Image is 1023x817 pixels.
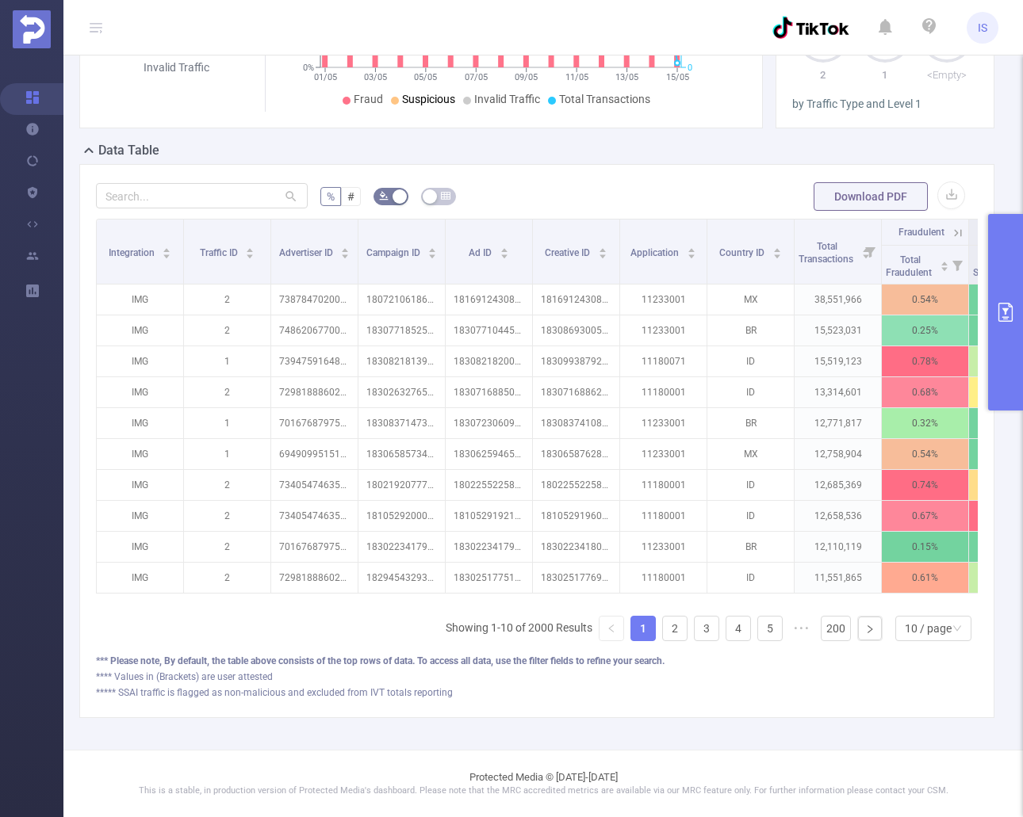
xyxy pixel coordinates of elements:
p: IMG [97,377,183,407]
div: Sort [245,246,255,255]
p: 7394759164880355345 [271,346,358,376]
p: 11180071 [620,346,707,376]
p: 0.32% [882,408,968,438]
p: 11,551,865 [795,563,881,593]
p: 1 [184,346,270,376]
p: 1830771044587586 [446,315,532,346]
tspan: 09/05 [515,72,538,82]
a: 4 [726,617,750,640]
p: 11233001 [620,439,707,469]
i: icon: caret-up [246,246,255,250]
p: 1830658573405297 [358,439,445,469]
p: 1802255225869362 [446,470,532,500]
p: 1830625946550306 [446,439,532,469]
li: 5 [757,616,783,641]
p: 11233001 [620,408,707,438]
p: 7340547463515783169 [271,501,358,531]
li: 200 [821,616,851,641]
i: icon: caret-down [500,252,508,257]
a: 5 [758,617,782,640]
p: 1830223417999521 [358,532,445,562]
div: by Traffic Type and Level 1 [792,96,979,113]
p: IMG [97,501,183,531]
span: Invalid Traffic [474,93,540,105]
i: icon: caret-down [341,252,350,257]
p: ID [707,563,794,593]
li: Previous Page [599,616,624,641]
p: 38,551,966 [795,284,881,315]
p: BR [707,315,794,346]
p: 2 [184,315,270,346]
span: Total Suspicious [973,254,1022,278]
i: icon: right [865,624,875,634]
i: icon: left [607,624,616,633]
p: 1830821813902369 [358,346,445,376]
p: 0.25% [882,315,968,346]
span: # [347,190,354,203]
p: 11233001 [620,315,707,346]
p: ID [707,377,794,407]
li: 1 [630,616,656,641]
p: 7016768797570809858 [271,408,358,438]
p: 1810529200035874 [358,501,445,531]
p: 1830716885012529 [446,377,532,407]
p: 11233001 [620,284,707,315]
i: icon: caret-up [428,246,437,250]
p: 12,771,817 [795,408,881,438]
span: <Empty> [927,69,967,81]
tspan: 15/05 [665,72,688,82]
p: 15,523,031 [795,315,881,346]
p: 0.78% [882,346,968,376]
p: 12,758,904 [795,439,881,469]
p: 1830263276580945 [358,377,445,407]
span: Total Fraudulent [886,254,934,278]
p: 1807210618603570 [358,284,445,315]
p: 0.61% [882,563,968,593]
p: 2 [184,501,270,531]
i: icon: down [952,624,962,635]
tspan: 05/05 [414,72,437,82]
p: This is a stable, in production version of Protected Media's dashboard. Please note that the MRC ... [103,785,983,798]
div: ***** SSAI traffic is flagged as non-malicious and excluded from IVT totals reporting [96,685,978,700]
p: IMG [97,439,183,469]
div: Sort [687,246,696,255]
li: Next Page [857,616,883,641]
p: 1830771852523553 [358,315,445,346]
p: 1830821820065857 [446,346,532,376]
p: ID [707,470,794,500]
span: Total Transactions [799,241,856,265]
i: Filter menu [946,246,968,284]
p: 0.67% [882,501,968,531]
p: 1830837147319329 [358,408,445,438]
a: 3 [695,617,718,640]
p: 7298188860251504642 [271,563,358,593]
i: Filter menu [859,220,881,284]
div: Sort [162,246,171,255]
span: % [327,190,335,203]
p: IMG [97,532,183,562]
div: Sort [500,246,509,255]
p: 7298188860251504642 [271,377,358,407]
p: 1816912430846993 [446,284,532,315]
p: 2 [792,67,854,83]
span: Advertiser ID [279,247,335,258]
p: 12,110,119 [795,532,881,562]
p: 1 [854,67,916,83]
span: Integration [109,247,157,258]
tspan: 0 [688,63,692,73]
span: Ad ID [469,247,494,258]
p: 11233001 [620,532,707,562]
h2: Data Table [98,141,159,160]
footer: Protected Media © [DATE]-[DATE] [63,750,1023,817]
p: 7340547463515783169 [271,470,358,500]
p: 2 [184,563,270,593]
p: IMG [97,563,183,593]
a: 200 [822,617,850,640]
span: Creative ID [545,247,592,258]
li: Next 5 Pages [789,616,814,641]
div: Sort [598,246,607,255]
p: 1830723060983921 [446,408,532,438]
i: icon: table [441,191,450,200]
i: icon: caret-down [772,252,781,257]
p: 6949099515190181890 [271,439,358,469]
